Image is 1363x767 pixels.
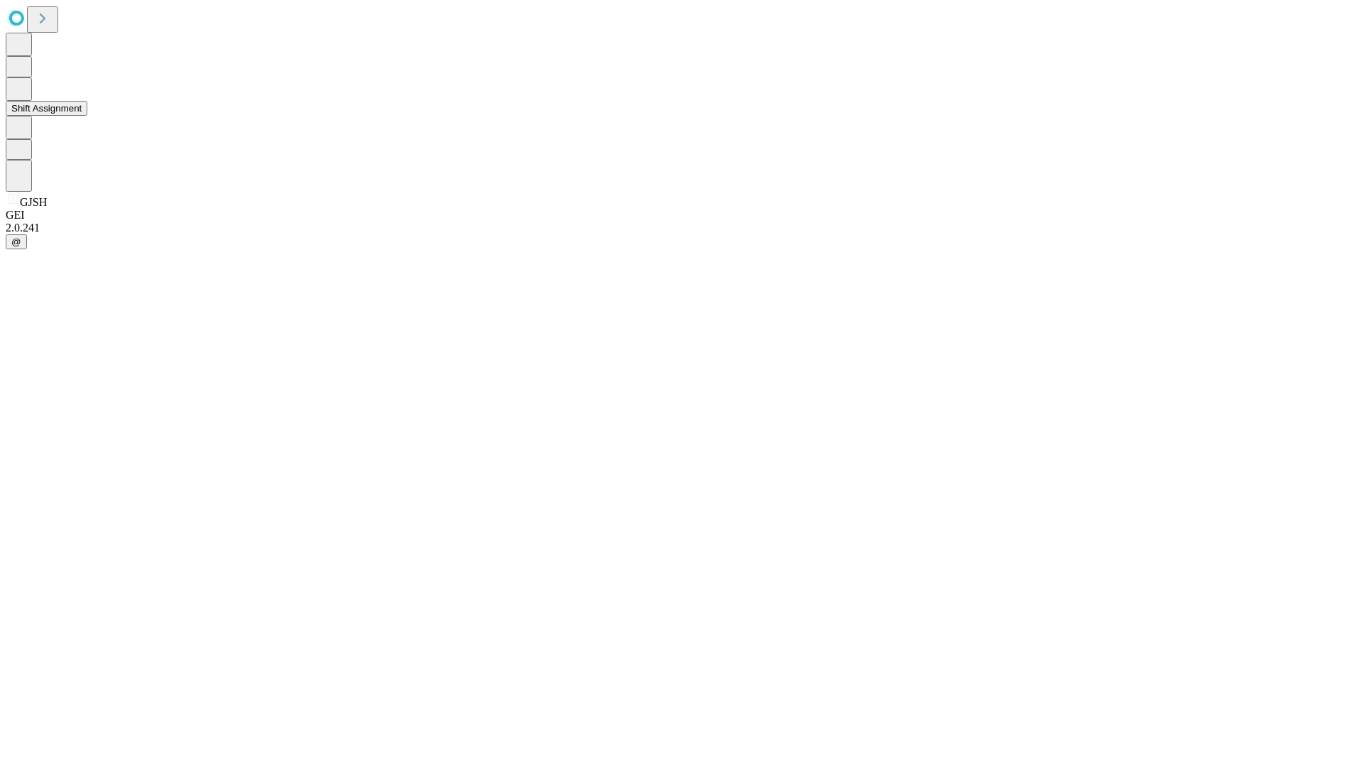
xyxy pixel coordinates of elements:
div: 2.0.241 [6,222,1357,234]
span: GJSH [20,196,47,208]
span: @ [11,236,21,247]
button: @ [6,234,27,249]
div: GEI [6,209,1357,222]
button: Shift Assignment [6,101,87,116]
